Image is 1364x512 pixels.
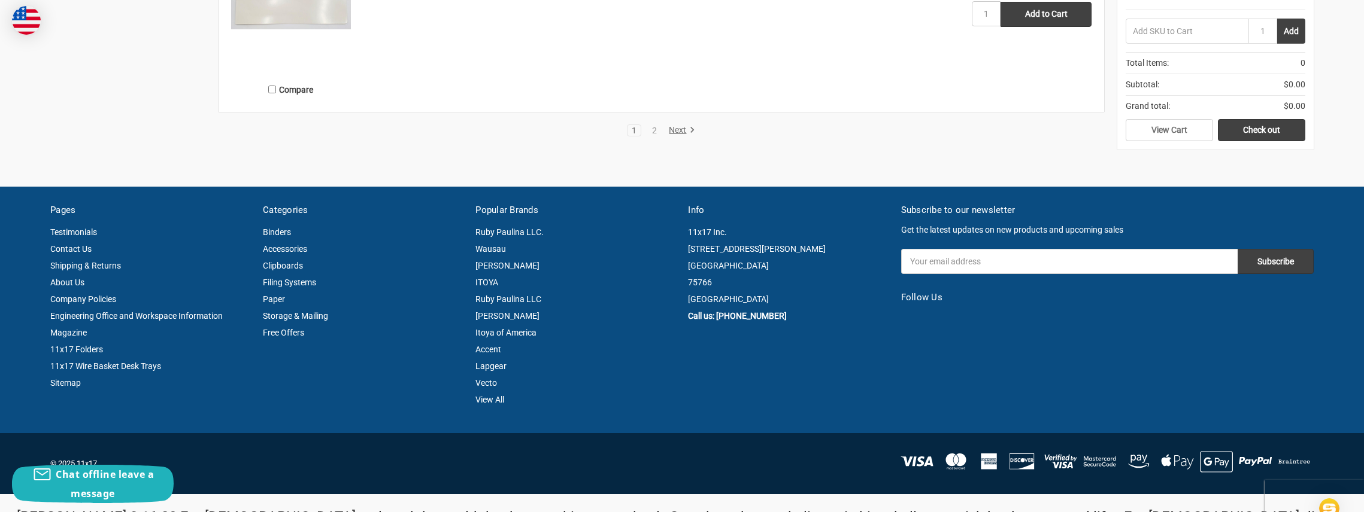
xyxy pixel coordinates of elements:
a: Sitemap [50,378,81,388]
label: Compare [231,80,351,99]
a: Storage & Mailing [263,311,328,321]
a: Check out [1218,119,1305,142]
p: © 2025 11x17 [50,458,676,470]
span: $0.00 [1284,100,1305,112]
iframe: Google Customer Reviews [1265,480,1364,512]
button: Add [1277,19,1305,44]
input: Add to Cart [1001,2,1092,27]
img: duty and tax information for United States [12,6,41,35]
a: Next [665,125,695,136]
a: Paper [263,294,285,304]
a: About Us [50,278,84,287]
a: Wausau [475,244,506,254]
span: 0 [1301,57,1305,69]
span: Chat offline leave a message [56,468,154,500]
input: Compare [268,86,276,93]
h5: Info [688,203,888,217]
a: 11x17 Folders [50,345,103,354]
span: Total Items: [1126,57,1169,69]
a: Binders [263,227,291,237]
span: $0.00 [1284,78,1305,91]
a: Company Policies [50,294,116,304]
span: Subtotal: [1126,78,1159,91]
h5: Categories [263,203,463,217]
p: Get the latest updates on new products and upcoming sales [901,224,1314,236]
input: Your email address [901,249,1238,274]
span: Grand total: [1126,100,1170,112]
input: Subscribe [1238,249,1314,274]
a: Ruby Paulina LLC. [475,227,544,237]
a: ITOYA [475,278,498,287]
a: Accent [475,345,501,354]
a: Call us: [PHONE_NUMBER] [688,311,787,321]
a: Lapgear [475,361,507,371]
a: Shipping & Returns [50,261,121,270]
h5: Popular Brands [475,203,675,217]
h5: Follow Us [901,291,1314,304]
a: Filing Systems [263,278,316,287]
a: View Cart [1126,119,1213,142]
a: Itoya of America [475,328,536,337]
a: 1 [628,126,641,135]
a: [PERSON_NAME] [475,311,539,321]
a: Ruby Paulina LLC [475,294,541,304]
h5: Pages [50,203,250,217]
a: 11x17 Wire Basket Desk Trays [50,361,161,371]
a: Engineering Office and Workspace Information Magazine [50,311,223,337]
a: Free Offers [263,328,304,337]
a: Testimonials [50,227,97,237]
address: 11x17 Inc. [STREET_ADDRESS][PERSON_NAME] [GEOGRAPHIC_DATA] 75766 [GEOGRAPHIC_DATA] [688,224,888,307]
a: Clipboards [263,261,303,270]
a: Vecto [475,378,497,388]
a: Accessories [263,244,307,254]
h5: Subscribe to our newsletter [901,203,1314,217]
a: Contact Us [50,244,92,254]
a: [PERSON_NAME] [475,261,539,270]
input: Add SKU to Cart [1126,19,1248,44]
button: Chat offline leave a message [12,465,174,503]
a: 2 [648,126,661,135]
a: View All [475,395,504,404]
